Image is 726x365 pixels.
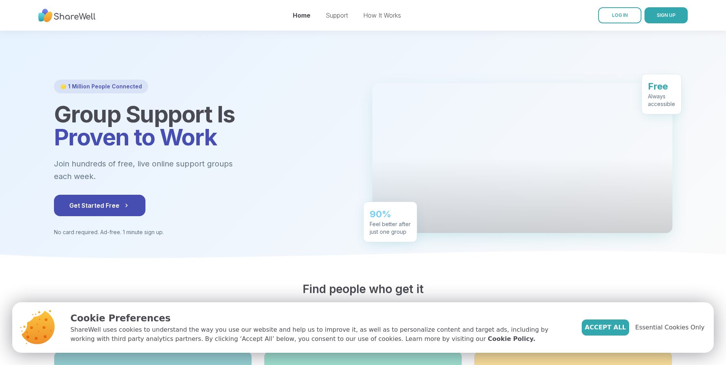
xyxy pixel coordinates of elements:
[54,195,145,216] button: Get Started Free
[644,7,688,23] button: SIGN UP
[363,11,401,19] a: How It Works
[69,201,130,210] span: Get Started Free
[70,311,569,325] p: Cookie Preferences
[326,11,348,19] a: Support
[70,325,569,344] p: ShareWell uses cookies to understand the way you use our website and help us to improve it, as we...
[582,319,629,336] button: Accept All
[612,12,628,18] span: LOG IN
[648,92,675,108] div: Always accessible
[488,334,535,344] a: Cookie Policy.
[38,5,96,26] img: ShareWell Nav Logo
[293,11,310,19] a: Home
[370,208,411,220] div: 90%
[54,103,354,148] h1: Group Support Is
[598,7,641,23] a: LOG IN
[635,323,705,332] span: Essential Cookies Only
[54,80,148,93] div: 🌟 1 Million People Connected
[54,228,354,236] p: No card required. Ad-free. 1 minute sign up.
[657,12,675,18] span: SIGN UP
[585,323,626,332] span: Accept All
[54,282,672,296] h2: Find people who get it
[54,123,217,151] span: Proven to Work
[648,80,675,92] div: Free
[54,158,274,182] p: Join hundreds of free, live online support groups each week.
[370,220,411,235] div: Feel better after just one group
[216,302,510,326] p: Free live support groups, running every hour and led by real people.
